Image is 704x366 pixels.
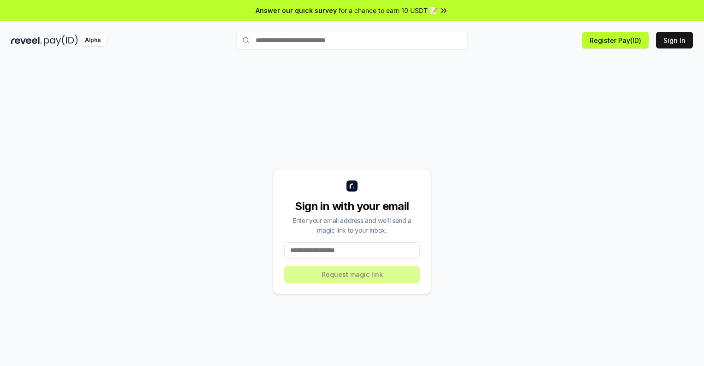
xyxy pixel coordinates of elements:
img: reveel_dark [11,35,42,46]
img: logo_small [346,180,358,192]
button: Register Pay(ID) [582,32,649,48]
img: pay_id [44,35,78,46]
div: Alpha [80,35,106,46]
div: Sign in with your email [284,199,420,214]
span: Answer our quick survey [256,6,337,15]
button: Sign In [656,32,693,48]
span: for a chance to earn 10 USDT 📝 [339,6,437,15]
div: Enter your email address and we’ll send a magic link to your inbox. [284,216,420,235]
